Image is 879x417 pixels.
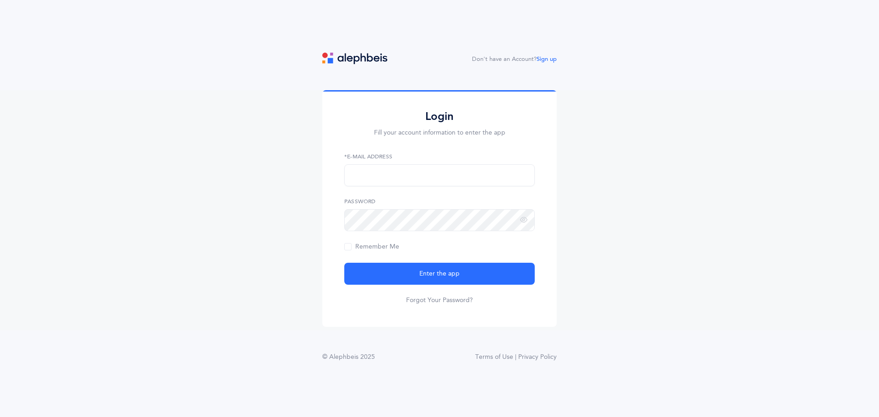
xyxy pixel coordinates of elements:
label: Password [344,197,535,206]
p: Fill your account information to enter the app [344,128,535,138]
div: © Alephbeis 2025 [322,352,375,362]
div: Don't have an Account? [472,55,557,64]
a: Forgot Your Password? [406,296,473,305]
label: *E-Mail Address [344,152,535,161]
a: Sign up [537,56,557,62]
h2: Login [344,109,535,124]
button: Enter the app [344,263,535,285]
span: Enter the app [419,269,460,279]
a: Terms of Use | Privacy Policy [475,352,557,362]
img: logo.svg [322,53,387,64]
span: Remember Me [344,243,399,250]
